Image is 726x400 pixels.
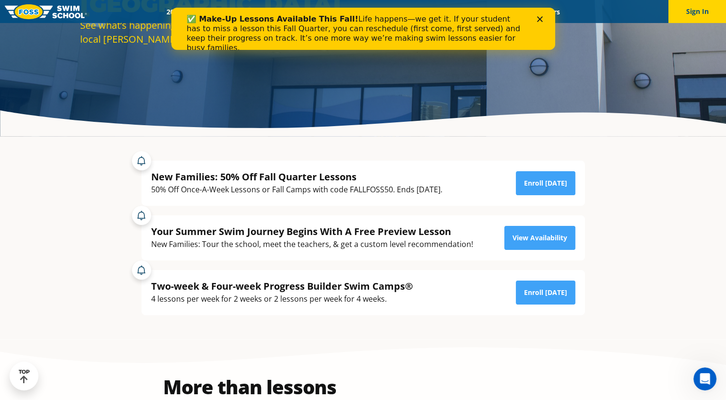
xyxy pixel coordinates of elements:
a: 2025 Calendar [158,7,218,16]
div: Your Summer Swim Journey Begins With A Free Preview Lesson [151,225,473,238]
div: See what’s happening and find reasons to hit the water at your local [PERSON_NAME][GEOGRAPHIC_DATA]. [80,18,358,46]
div: New Families: Tour the school, meet the teachers, & get a custom level recommendation! [151,238,473,251]
div: New Families: 50% Off Fall Quarter Lessons [151,170,442,183]
div: 4 lessons per week for 2 weeks or 2 lessons per week for 4 weeks. [151,293,413,306]
div: Close [366,9,375,14]
a: Blog [498,7,528,16]
iframe: Intercom live chat [693,367,716,390]
h2: More than lessons [142,377,358,397]
b: ✅ Make-Up Lessons Available This Fall! [15,7,187,16]
div: Life happens—we get it. If your student has to miss a lesson this Fall Quarter, you can reschedul... [15,7,353,45]
iframe: Intercom live chat banner [171,8,555,50]
a: Careers [528,7,568,16]
div: Two-week & Four-week Progress Builder Swim Camps® [151,280,413,293]
a: About FOSS [343,7,396,16]
div: 50% Off Once-A-Week Lessons or Fall Camps with code FALLFOSS50. Ends [DATE]. [151,183,442,196]
a: Enroll [DATE] [516,281,575,305]
div: TOP [19,369,30,384]
a: Schools [218,7,259,16]
a: View Availability [504,226,575,250]
a: Enroll [DATE] [516,171,575,195]
img: FOSS Swim School Logo [5,4,87,19]
a: Swim Path® Program [259,7,343,16]
a: Swim Like [PERSON_NAME] [396,7,498,16]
